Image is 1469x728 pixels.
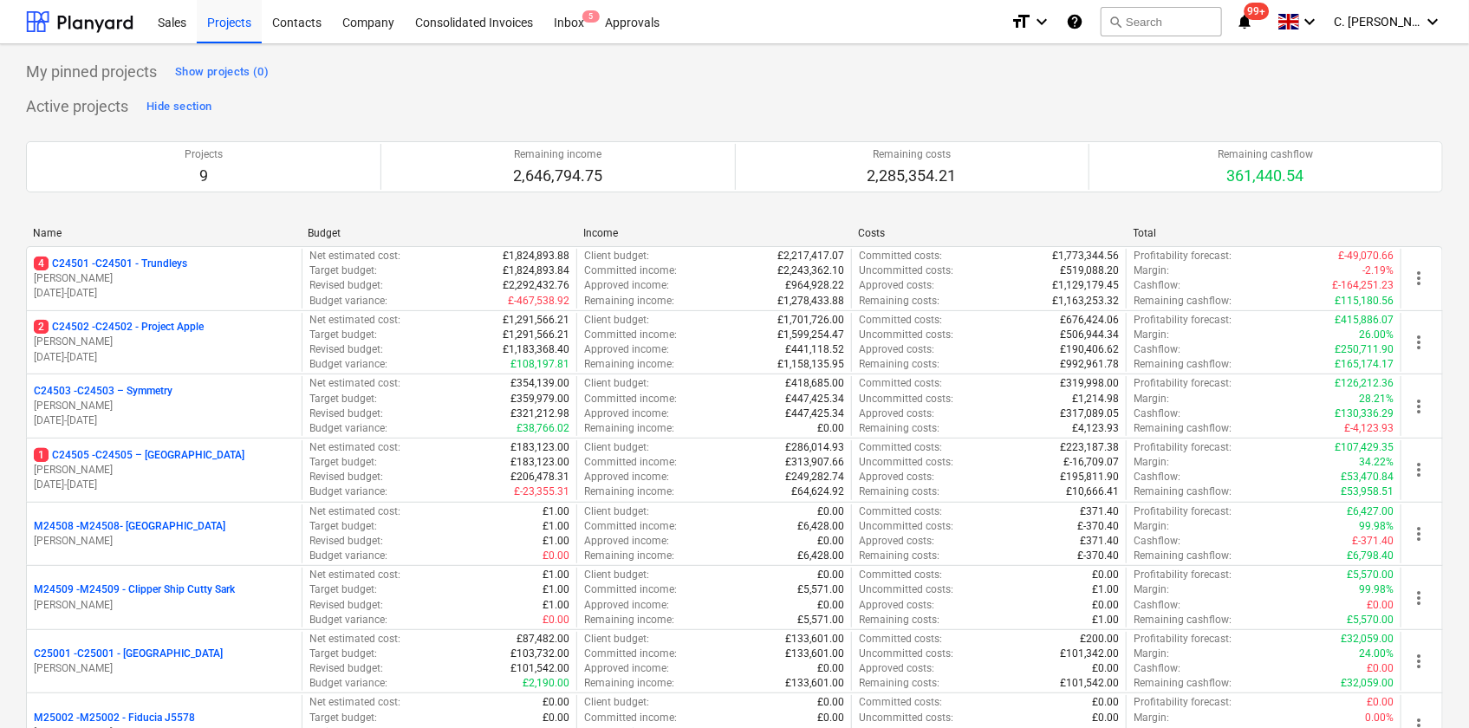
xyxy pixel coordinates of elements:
[582,10,600,23] span: 5
[309,549,387,563] p: Budget variance :
[583,227,844,239] div: Income
[517,421,569,436] p: £38,766.02
[34,257,49,270] span: 4
[34,271,295,286] p: [PERSON_NAME]
[34,399,295,413] p: [PERSON_NAME]
[1335,357,1394,372] p: £165,174.17
[1335,313,1394,328] p: £415,886.07
[1134,294,1232,309] p: Remaining cashflow :
[1066,11,1083,32] i: Knowledge base
[34,463,295,478] p: [PERSON_NAME]
[1031,11,1052,32] i: keyboard_arrow_down
[1218,166,1313,186] p: 361,440.54
[510,440,569,455] p: £183,123.00
[503,328,569,342] p: £1,291,566.21
[543,504,569,519] p: £1.00
[1335,376,1394,391] p: £126,212.36
[1332,278,1394,293] p: £-164,251.23
[859,263,953,278] p: Uncommitted costs :
[859,661,934,676] p: Approved costs :
[309,294,387,309] p: Budget variance :
[1335,342,1394,357] p: £250,711.90
[777,249,844,263] p: £2,217,417.07
[185,166,223,186] p: 9
[510,376,569,391] p: £354,139.00
[1072,392,1119,406] p: £1,214.98
[1060,470,1119,484] p: £195,811.90
[543,549,569,563] p: £0.00
[584,249,649,263] p: Client budget :
[584,278,669,293] p: Approved income :
[1101,7,1222,36] button: Search
[584,376,649,391] p: Client budget :
[584,613,674,627] p: Remaining income :
[1335,294,1394,309] p: £115,180.56
[785,406,844,421] p: £447,425.34
[1134,598,1180,613] p: Cashflow :
[1408,459,1429,480] span: more_vert
[1134,470,1180,484] p: Cashflow :
[513,166,602,186] p: 2,646,794.75
[859,294,939,309] p: Remaining costs :
[584,582,677,597] p: Committed income :
[308,227,569,239] div: Budget
[1080,632,1119,647] p: £200.00
[171,58,273,86] button: Show projects (0)
[1359,455,1394,470] p: 34.22%
[859,440,942,455] p: Committed costs :
[543,598,569,613] p: £1.00
[175,62,269,82] div: Show projects (0)
[1299,11,1320,32] i: keyboard_arrow_down
[1359,392,1394,406] p: 28.21%
[1236,11,1253,32] i: notifications
[309,249,400,263] p: Net estimated cost :
[309,455,377,470] p: Target budget :
[309,376,400,391] p: Net estimated cost :
[34,350,295,365] p: [DATE] - [DATE]
[510,357,569,372] p: £108,197.81
[777,294,844,309] p: £1,278,433.88
[1344,421,1394,436] p: £-4,123.93
[1408,268,1429,289] span: more_vert
[309,676,387,691] p: Budget variance :
[584,440,649,455] p: Client budget :
[785,278,844,293] p: £964,928.22
[859,582,953,597] p: Uncommitted costs :
[859,392,953,406] p: Uncommitted costs :
[34,335,295,349] p: [PERSON_NAME]
[777,263,844,278] p: £2,243,362.10
[1134,582,1169,597] p: Margin :
[510,455,569,470] p: £183,123.00
[859,632,942,647] p: Committed costs :
[34,519,225,534] p: M24508 - M24508- [GEOGRAPHIC_DATA]
[517,632,569,647] p: £87,482.00
[1077,549,1119,563] p: £-370.40
[777,313,844,328] p: £1,701,726.00
[1359,582,1394,597] p: 99.98%
[34,711,195,725] p: M25002 - M25002 - Fiducia J5578
[309,328,377,342] p: Target budget :
[859,568,942,582] p: Committed costs :
[26,62,157,82] p: My pinned projects
[1134,313,1232,328] p: Profitability forecast :
[34,598,295,613] p: [PERSON_NAME]
[309,519,377,534] p: Target budget :
[1335,406,1394,421] p: £130,336.29
[859,598,934,613] p: Approved costs :
[859,470,934,484] p: Approved costs :
[785,632,844,647] p: £133,601.00
[859,313,942,328] p: Committed costs :
[34,534,295,549] p: [PERSON_NAME]
[797,582,844,597] p: £5,571.00
[817,568,844,582] p: £0.00
[859,278,934,293] p: Approved costs :
[1245,3,1270,20] span: 99+
[309,342,383,357] p: Revised budget :
[543,613,569,627] p: £0.00
[503,249,569,263] p: £1,824,893.88
[34,384,295,428] div: C24503 -C24503 – Symmetry[PERSON_NAME][DATE]-[DATE]
[1408,332,1429,353] span: more_vert
[1134,534,1180,549] p: Cashflow :
[797,519,844,534] p: £6,428.00
[309,632,400,647] p: Net estimated cost :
